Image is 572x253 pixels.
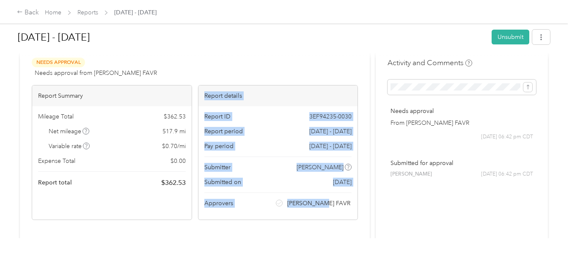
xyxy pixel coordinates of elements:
div: Report Summary [32,85,192,106]
span: Pay period [204,142,234,151]
h4: Activity and Comments [388,58,472,68]
span: 3EF94235-0030 [309,112,352,121]
span: $ 0.00 [170,157,186,165]
span: Net mileage [49,127,90,136]
span: Report ID [204,112,231,121]
div: Report details [198,85,358,106]
span: [DATE] 06:42 pm CDT [481,170,533,178]
span: Approvers [204,199,233,208]
span: [DATE] - [DATE] [309,142,352,151]
p: Needs approval [390,107,533,115]
span: [DATE] [333,178,352,187]
span: [PERSON_NAME] FAVR [287,199,350,208]
a: Reports [77,9,98,16]
span: [PERSON_NAME] [390,170,432,178]
div: Expense (0) [70,237,101,246]
iframe: Everlance-gr Chat Button Frame [525,206,572,253]
span: Needs Approval [32,58,85,67]
button: Unsubmit [492,30,529,44]
span: Needs approval from [PERSON_NAME] FAVR [35,69,157,77]
div: Back [17,8,39,18]
a: Home [45,9,61,16]
span: Submitted on [204,178,241,187]
span: $ 0.70 / mi [162,142,186,151]
span: Expense Total [38,157,75,165]
span: $ 362.53 [164,112,186,121]
span: [DATE] - [DATE] [309,127,352,136]
span: Report total [38,178,72,187]
span: [PERSON_NAME] [297,163,344,172]
p: Submitted for approval [390,159,533,168]
span: Mileage Total [38,112,74,121]
span: Submitter [204,163,231,172]
span: 517.9 mi [162,127,186,136]
span: Report period [204,127,243,136]
div: Trips (55) [32,237,56,246]
span: [DATE] - [DATE] [114,8,157,17]
span: Variable rate [49,142,90,151]
h1: Sep 16 - 30, 2025 [18,27,486,47]
p: From [PERSON_NAME] FAVR [390,118,533,127]
span: [DATE] 06:42 pm CDT [481,133,533,141]
span: $ 362.53 [161,178,186,188]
